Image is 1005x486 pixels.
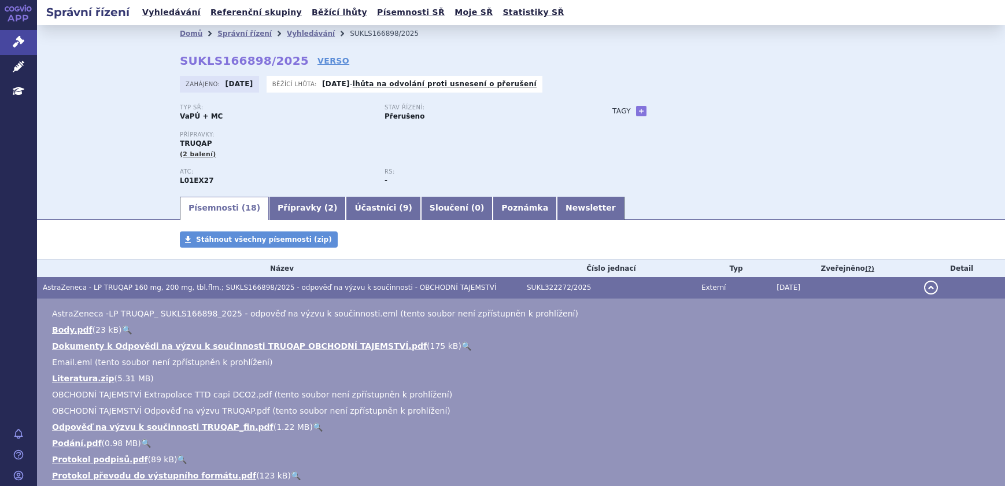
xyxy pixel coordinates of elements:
[180,150,216,158] span: (2 balení)
[52,471,256,480] a: Protokol převodu do výstupního formátu.pdf
[245,203,256,212] span: 18
[475,203,481,212] span: 0
[287,30,335,38] a: Vyhledávání
[52,406,450,415] span: OBCHODNÍ TAJEMSTVÍ Odpověď na výzvu TRUQAP.pdf (tento soubor není zpřístupněn k prohlížení)
[350,25,434,42] li: SUKLS166898/2025
[701,283,726,292] span: Externí
[52,437,993,449] li: ( )
[52,454,993,465] li: ( )
[328,203,334,212] span: 2
[924,281,938,294] button: detail
[52,341,427,351] a: Dokumenty k Odpovědi na výzvu k součinnosti TRUQAP OBCHODNÍ TAJEMSTVÍ.pdf
[493,197,557,220] a: Poznámka
[180,168,373,175] p: ATC:
[499,5,567,20] a: Statistiky SŘ
[207,5,305,20] a: Referenční skupiny
[52,374,114,383] a: Literatura.zip
[308,5,371,20] a: Běžící lhůty
[52,439,102,448] a: Podání.pdf
[105,439,138,448] span: 0.98 MB
[918,260,1005,277] th: Detail
[180,131,589,138] p: Přípravky:
[612,104,631,118] h3: Tagy
[385,168,578,175] p: RS:
[385,112,424,120] strong: Přerušeno
[865,265,874,273] abbr: (?)
[52,422,274,432] a: Odpověď na výzvu k součinnosti TRUQAP_fin.pdf
[291,471,301,480] a: 🔍
[52,421,993,433] li: ( )
[52,390,452,399] span: OBCHODNÍ TAJEMSTVÍ Extrapolace TTD capi DCO2.pdf (tento soubor není zpřístupněn k prohlížení)
[260,471,288,480] span: 123 kB
[177,455,187,464] a: 🔍
[557,197,625,220] a: Newsletter
[180,54,309,68] strong: SUKLS166898/2025
[117,374,150,383] span: 5.31 MB
[139,5,204,20] a: Vyhledávání
[385,104,578,111] p: Stav řízení:
[151,455,174,464] span: 89 kB
[451,5,496,20] a: Moje SŘ
[276,422,309,432] span: 1.22 MB
[430,341,458,351] span: 175 kB
[95,325,119,334] span: 23 kB
[521,277,696,299] td: SUKL322272/2025
[180,139,212,148] span: TRUQAP
[636,106,646,116] a: +
[385,176,387,185] strong: -
[317,55,349,67] a: VERSO
[180,30,202,38] a: Domů
[313,422,323,432] a: 🔍
[52,324,993,336] li: ( )
[37,4,139,20] h2: Správní řízení
[322,80,350,88] strong: [DATE]
[37,260,521,277] th: Název
[374,5,448,20] a: Písemnosti SŘ
[269,197,346,220] a: Přípravky (2)
[226,80,253,88] strong: [DATE]
[52,309,578,318] span: AstraZeneca -LP TRUQAP_ SUKLS166898_2025 - odpověď na výzvu k součinnosti.eml (tento soubor není ...
[52,358,272,367] span: Email.eml (tento soubor není zpřístupněn k prohlížení)
[461,341,471,351] a: 🔍
[52,325,93,334] a: Body.pdf
[771,260,918,277] th: Zveřejněno
[52,455,148,464] a: Protokol podpisů.pdf
[52,373,993,384] li: ( )
[180,197,269,220] a: Písemnosti (18)
[272,79,319,89] span: Běžící lhůta:
[180,231,338,248] a: Stáhnout všechny písemnosti (zip)
[180,104,373,111] p: Typ SŘ:
[43,283,496,292] span: AstraZeneca - LP TRUQAP 160 mg, 200 mg, tbl.flm.; SUKLS166898/2025 - odpověď na výzvu k součinnos...
[52,470,993,481] li: ( )
[141,439,151,448] a: 🔍
[196,235,332,244] span: Stáhnout všechny písemnosti (zip)
[180,176,214,185] strong: KAPIVASERTIB
[353,80,537,88] a: lhůta na odvolání proti usnesení o přerušení
[322,79,537,89] p: -
[521,260,696,277] th: Číslo jednací
[403,203,409,212] span: 9
[122,325,132,334] a: 🔍
[186,79,222,89] span: Zahájeno:
[696,260,771,277] th: Typ
[52,340,993,352] li: ( )
[180,112,223,120] strong: VaPÚ + MC
[421,197,493,220] a: Sloučení (0)
[771,277,918,299] td: [DATE]
[217,30,272,38] a: Správní řízení
[346,197,420,220] a: Účastníci (9)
